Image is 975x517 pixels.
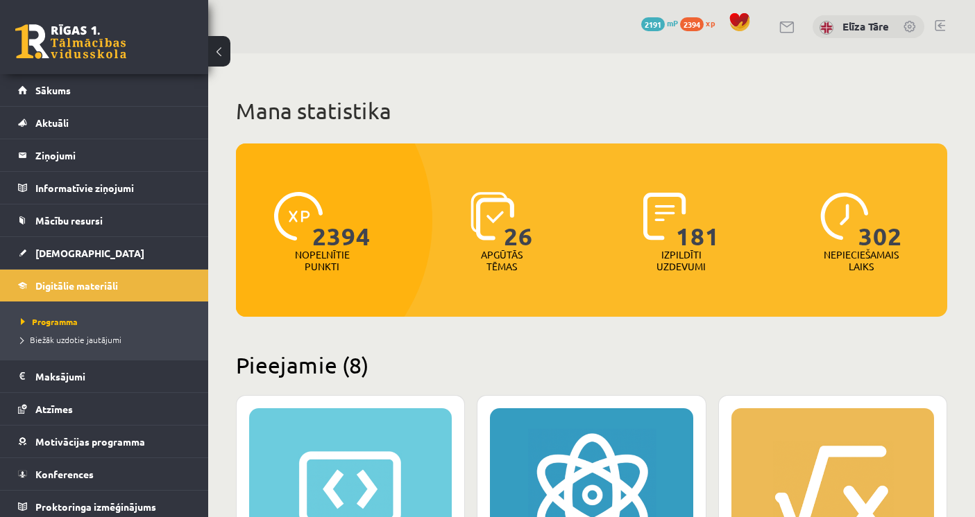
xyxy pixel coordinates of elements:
[641,17,665,31] span: 2191
[654,249,709,272] p: Izpildīti uzdevumi
[470,192,514,240] img: icon-learned-topics-4a711ccc23c960034f471b6e78daf4a3bad4a20eaf4de84257b87e66633f6470.svg
[35,247,144,259] span: [DEMOGRAPHIC_DATA]
[35,468,94,480] span: Konferences
[18,237,191,269] a: [DEMOGRAPHIC_DATA]
[236,351,947,378] h2: Pieejamie (8)
[35,139,191,171] legend: Ziņojumi
[18,107,191,139] a: Aktuāli
[21,316,78,327] span: Programma
[680,17,722,28] a: 2394 xp
[18,360,191,392] a: Maksājumi
[35,214,103,227] span: Mācību resursi
[18,270,191,301] a: Digitālie materiāli
[18,458,191,490] a: Konferences
[820,21,833,35] img: Elīza Tāre
[706,17,715,28] span: xp
[15,24,126,59] a: Rīgas 1. Tālmācības vidusskola
[858,192,902,249] span: 302
[274,192,323,240] img: icon-xp-0682a9bc20223a9ccc6f5883a126b849a74cddfe5390d2b41b4391c66f2066e7.svg
[21,315,194,328] a: Programma
[35,172,191,204] legend: Informatīvie ziņojumi
[35,279,118,292] span: Digitālie materiāli
[35,116,69,129] span: Aktuāli
[667,17,678,28] span: mP
[35,84,71,96] span: Sākums
[21,333,194,346] a: Biežāk uzdotie jautājumi
[680,17,704,31] span: 2394
[295,249,350,272] p: Nopelnītie punkti
[18,393,191,425] a: Atzīmes
[504,192,533,249] span: 26
[643,192,686,240] img: icon-completed-tasks-ad58ae20a441b2904462921112bc710f1caf180af7a3daa7317a5a94f2d26646.svg
[18,139,191,171] a: Ziņojumi
[236,97,947,125] h1: Mana statistika
[820,192,869,240] img: icon-clock-7be60019b62300814b6bd22b8e044499b485619524d84068768e800edab66f18.svg
[842,19,889,33] a: Elīza Tāre
[35,435,145,448] span: Motivācijas programma
[475,249,529,272] p: Apgūtās tēmas
[676,192,720,249] span: 181
[35,403,73,415] span: Atzīmes
[21,334,121,345] span: Biežāk uzdotie jautājumi
[18,172,191,204] a: Informatīvie ziņojumi
[18,204,191,236] a: Mācību resursi
[18,426,191,457] a: Motivācijas programma
[35,500,156,513] span: Proktoringa izmēģinājums
[35,360,191,392] legend: Maksājumi
[18,74,191,106] a: Sākums
[641,17,678,28] a: 2191 mP
[824,249,899,272] p: Nepieciešamais laiks
[312,192,371,249] span: 2394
